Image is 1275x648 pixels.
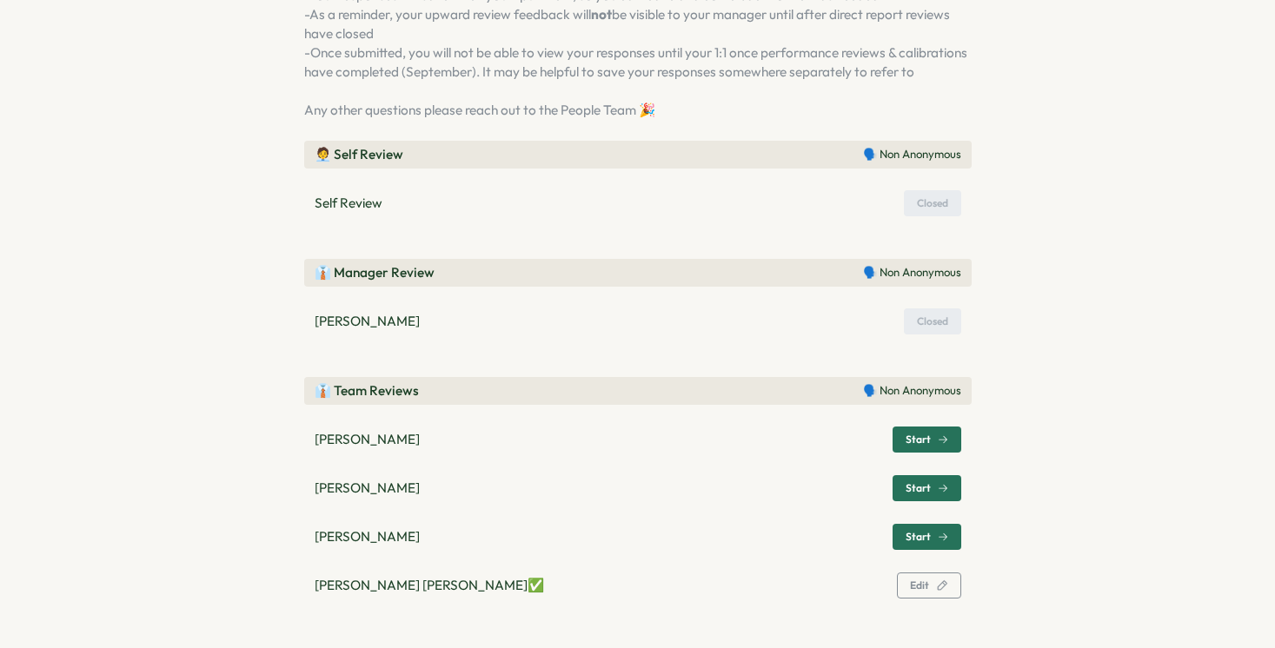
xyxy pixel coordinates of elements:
[893,524,961,550] button: Start
[863,265,961,281] p: 🗣️ Non Anonymous
[893,475,961,501] button: Start
[315,145,403,164] p: 🧑‍💼 Self Review
[591,6,612,23] strong: not
[315,194,382,213] p: Self Review
[315,576,544,595] p: [PERSON_NAME] [PERSON_NAME] ✅
[906,532,931,542] span: Start
[863,383,961,399] p: 🗣️ Non Anonymous
[315,263,435,282] p: 👔 Manager Review
[906,434,931,445] span: Start
[315,381,419,400] p: 👔 Team Reviews
[315,312,420,331] p: [PERSON_NAME]
[910,580,929,591] span: Edit
[315,527,420,546] p: [PERSON_NAME]
[897,572,961,598] button: Edit
[893,426,961,453] button: Start
[315,430,420,449] p: [PERSON_NAME]
[906,483,931,493] span: Start
[315,479,420,498] p: [PERSON_NAME]
[863,147,961,162] p: 🗣️ Non Anonymous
